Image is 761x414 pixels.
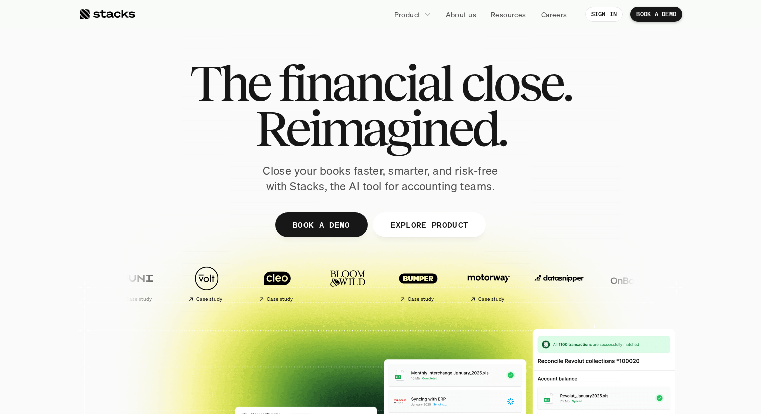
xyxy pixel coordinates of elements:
a: EXPLORE PRODUCT [372,212,486,237]
p: About us [446,9,476,20]
a: SIGN IN [585,7,623,22]
a: Case study [104,261,169,306]
a: Case study [174,261,240,306]
span: financial [278,60,452,106]
h2: Case study [126,296,153,302]
p: BOOK A DEMO [636,11,676,18]
span: The [190,60,270,106]
a: BOOK A DEMO [275,212,368,237]
p: Resources [491,9,526,20]
a: Case study [386,261,451,306]
h2: Case study [408,296,434,302]
a: Careers [535,5,573,23]
h2: Case study [267,296,293,302]
a: Case study [245,261,310,306]
p: Careers [541,9,567,20]
span: close. [461,60,571,106]
p: BOOK A DEMO [293,217,350,232]
a: About us [440,5,482,23]
span: Reimagined. [255,106,506,151]
a: Case study [456,261,521,306]
a: Resources [485,5,532,23]
h2: Case study [196,296,223,302]
p: SIGN IN [591,11,617,18]
p: EXPLORE PRODUCT [390,217,468,232]
h2: Case study [478,296,505,302]
p: Product [394,9,421,20]
p: Close your books faster, smarter, and risk-free with Stacks, the AI tool for accounting teams. [255,163,506,194]
a: BOOK A DEMO [630,7,682,22]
